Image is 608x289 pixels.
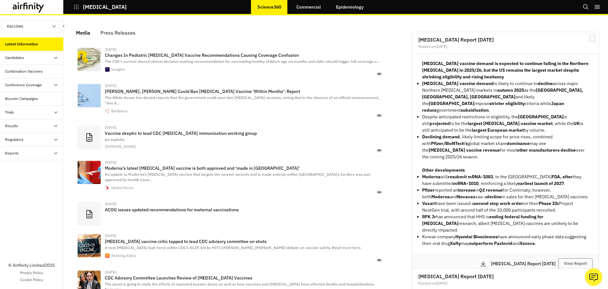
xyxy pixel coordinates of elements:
[376,148,383,153] span: en
[418,274,592,279] h2: [MEDICAL_DATA] Report [DATE]
[60,22,68,30] button: Close Sidebar
[422,174,589,187] p: will , to the [GEOGRAPHIC_DATA] they have submitted , reinforcing a likely .
[538,81,553,86] strong: decline
[422,233,589,247] p: Korean company have announced early phase data suggesting their oral drug may and .
[257,4,281,10] p: Science360
[422,187,434,193] strong: Pfizer
[5,123,18,129] div: Results
[72,157,409,198] a: [DATE]Moderna’s latest [MEDICAL_DATA] vaccine is both approved and ‘made in [GEOGRAPHIC_DATA]’An ...
[105,89,383,94] p: [PERSON_NAME], [PERSON_NAME] Could Ban [MEDICAL_DATA] Vaccine ‘Within Months’: Report
[457,194,475,200] strong: Novavax
[422,134,589,160] p: , likely limiting scope for price rises, combined with global market share may see the for most o...
[5,82,42,88] div: Conference Coverage
[105,270,383,274] div: [DATE]
[520,240,535,246] strong: Xocova
[418,45,592,49] div: Posted on [DATE]
[422,81,494,86] strong: [MEDICAL_DATA] vaccine demand
[469,240,512,246] strong: outperform Paxlovid
[422,61,588,80] strong: [MEDICAL_DATA] vaccine demand is expected to continue falling in the Northern [MEDICAL_DATA] in 2...
[585,268,602,286] button: Ask our analysts
[376,114,383,118] span: en
[491,261,558,266] p: [MEDICAL_DATA] Report [DATE]
[105,245,362,250] span: A new [MEDICAL_DATA] task force within CDC’s ACIP, led by MIT’s [PERSON_NAME], [PERSON_NAME] deba...
[5,150,19,156] div: Reports
[72,80,409,122] a: [DATE][PERSON_NAME], [PERSON_NAME] Could Ban [MEDICAL_DATA] Vaccine ‘Within Months’: ReportThe Wh...
[489,101,525,106] strong: stricter eligibility
[111,186,133,190] div: Global News
[422,167,465,173] strong: Other developments
[529,147,576,153] strong: manufacturers decline
[111,109,128,113] div: BioSpace
[474,200,523,206] strong: second stop work order
[73,2,127,12] button: [MEDICAL_DATA]
[105,53,383,58] p: Changes In Pediatric [MEDICAL_DATA] Vaccine Recommendations Causing Coverage Confusion
[78,161,101,184] img: Ontario-RSV.jpg
[486,194,502,200] strong: decline
[583,2,589,12] button: Search
[539,200,559,206] strong: Phase IIb
[105,207,383,212] p: ACOG issues updated recommendations for maternal vaccinations
[418,37,592,42] h2: [MEDICAL_DATA] Report [DATE]
[5,55,24,61] div: Candidates
[72,230,409,266] a: [DATE][MEDICAL_DATA] vaccine critic tapped to lead CDC advisory committee on shotsA new [MEDICAL_...
[105,145,136,148] div: [DOMAIN_NAME]
[105,84,383,88] div: [DATE]
[105,275,383,280] p: CDC Advisory Committee Launches Review of [MEDICAL_DATA] Vaccines
[5,96,38,102] div: Booster Campaigns
[105,166,383,171] p: Moderna’s latest [MEDICAL_DATA] vaccine is both approved and ‘made in [GEOGRAPHIC_DATA]’
[450,240,461,246] strong: Xafty
[83,4,127,10] p: [MEDICAL_DATA]
[461,107,489,113] strong: subsidisation
[518,114,564,120] strong: [GEOGRAPHIC_DATA]
[468,121,553,126] strong: largest [MEDICAL_DATA] vaccine market
[376,258,383,262] span: en
[448,174,493,180] strong: resubmit mRNA-1083
[422,213,589,233] p: has announced that HHS is research, albeit [MEDICAL_DATA] vaccines are unlikely to be directly im...
[422,80,589,114] li: is likely to continue to across major Northern [MEDICAL_DATA] markets in as the and likely the im...
[5,109,14,115] div: Trials
[418,281,592,285] div: Posted on [DATE]
[497,87,524,93] strong: autumn 2025
[111,254,136,258] div: Seeking Alpha
[8,262,55,269] p: © Airfinity Limited 2025
[5,69,43,74] div: Combination Vaccines
[105,172,370,182] span: An update to Moderna’s [MEDICAL_DATA] vaccine that targets the newest variants and is made entire...
[105,234,383,238] div: [DATE]
[105,202,383,206] div: [DATE]
[105,67,110,72] img: favicon-insights.ico
[105,137,124,142] span: px-captcha
[422,134,460,140] strong: Declining demand
[105,131,383,136] p: Vaccine skeptic to lead CDC [MEDICAL_DATA] immunization working group
[78,234,101,257] img: image_1299807269.jpg
[558,258,592,269] button: View Report
[517,147,528,153] strong: other
[1,20,62,32] button: Vaccines
[517,181,564,186] strong: earliest launch of 2027
[455,234,498,240] strong: Hyundai Biosciences
[105,109,110,113] img: apple-touch-icon.png
[105,48,383,51] div: [DATE]
[105,253,110,258] img: favicon-192x192.png
[72,198,409,230] a: [DATE]ACOG issues updated recommendations for maternal vaccinations
[78,48,101,71] img: ZBNQBIEIORCFDK5KRTELOOAEYU.jpg
[105,126,383,129] div: [DATE]
[453,181,478,186] strong: mRNA-1010
[472,127,524,133] strong: largest European market
[20,277,43,283] a: Cookie Policy
[479,187,503,193] strong: Q2 revenue
[72,122,409,157] a: [DATE]Vaccine skeptic to lead CDC [MEDICAL_DATA] immunization working grouppx-captcha[DOMAIN_NAME]en
[573,121,580,126] strong: UK
[422,200,589,213] p: have been issued a on their Project NextGen trial, with around half of the 10,000 participants re...
[588,35,596,43] svg: Bookmark Report
[422,114,589,134] p: Despite anticipated restrictions in eligibility, the is still to be the , while the is still anti...
[5,137,23,142] div: Regulatory
[5,41,38,47] div: Latest Information
[422,174,440,180] strong: Moderna
[376,190,383,194] span: en
[105,95,379,105] span: The White House has denied reports that the government could soon ban [MEDICAL_DATA] vaccines, no...
[20,270,43,276] a: Privacy Policy
[431,194,450,200] strong: Moderna
[76,28,90,37] div: Media
[458,187,475,193] strong: increase
[376,72,383,76] span: en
